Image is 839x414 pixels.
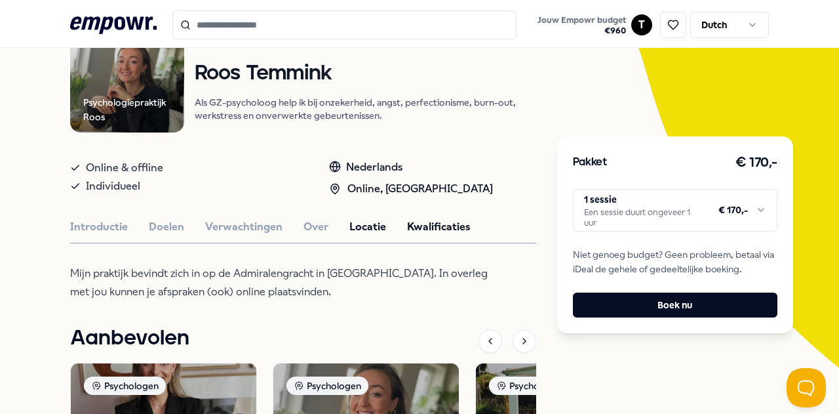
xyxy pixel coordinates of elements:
[70,18,184,133] img: Product Image
[735,152,777,173] h3: € 170,-
[149,218,184,236] button: Doelen
[86,177,140,196] span: Individueel
[329,180,493,197] div: Online, [GEOGRAPHIC_DATA]
[489,377,571,395] div: Psychologen
[70,218,128,236] button: Introductie
[195,62,536,85] h1: Roos Temmink
[286,377,368,395] div: Psychologen
[329,159,493,176] div: Nederlands
[537,26,626,36] span: € 960
[349,218,386,236] button: Locatie
[70,322,189,355] h1: Aanbevolen
[172,10,517,39] input: Search for products, categories or subcategories
[84,377,166,395] div: Psychologen
[573,293,777,318] button: Boek nu
[86,159,163,177] span: Online & offline
[195,96,536,122] p: Als GZ-psycholoog help ik bij onzekerheid, angst, perfectionisme, burn-out, werkstress en onverwe...
[532,11,631,39] a: Jouw Empowr budget€960
[573,154,607,171] h3: Pakket
[787,368,826,407] iframe: Help Scout Beacon - Open
[535,12,629,39] button: Jouw Empowr budget€960
[537,15,626,26] span: Jouw Empowr budget
[83,95,184,125] div: Psychologiepraktijk Roos
[303,218,328,236] button: Over
[631,14,652,35] button: T
[205,218,283,236] button: Verwachtingen
[407,218,471,236] button: Kwalificaties
[573,247,777,277] span: Niet genoeg budget? Geen probleem, betaal via iDeal de gehele of gedeeltelijke boeking.
[70,264,496,301] p: Mijn praktijk bevindt zich in op de Admiralengracht in [GEOGRAPHIC_DATA]. In overleg met jou kunn...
